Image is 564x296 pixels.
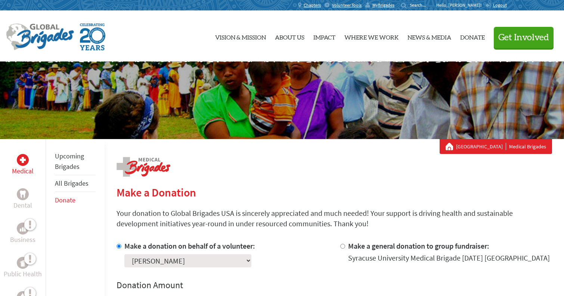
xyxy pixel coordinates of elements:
[4,269,42,279] p: Public Health
[80,23,105,50] img: Global Brigades Celebrating 20 Years
[344,17,399,56] a: Where We Work
[124,241,255,251] label: Make a donation on behalf of a volunteer:
[55,192,96,208] li: Donate
[55,196,75,204] a: Donate
[215,17,266,56] a: Vision & Mission
[446,143,546,150] div: Medical Brigades
[17,154,29,166] div: Medical
[20,190,26,198] img: Dental
[494,27,554,48] button: Get Involved
[332,2,362,8] span: Volunteer Tools
[55,179,89,188] a: All Brigades
[436,2,485,8] p: Hello, [PERSON_NAME]!
[485,2,507,8] a: Logout
[410,2,431,8] input: Search...
[493,2,507,8] span: Logout
[4,257,42,279] a: Public HealthPublic Health
[304,2,321,8] span: Chapters
[313,17,335,56] a: Impact
[17,257,29,269] div: Public Health
[20,157,26,163] img: Medical
[348,241,489,251] label: Make a general donation to group fundraiser:
[55,152,84,171] a: Upcoming Brigades
[407,17,451,56] a: News & Media
[6,23,74,50] img: Global Brigades Logo
[456,143,506,150] a: [GEOGRAPHIC_DATA]
[10,223,35,245] a: BusinessBusiness
[20,226,26,232] img: Business
[55,175,96,192] li: All Brigades
[13,188,32,211] a: DentalDental
[12,166,34,176] p: Medical
[55,148,96,175] li: Upcoming Brigades
[17,188,29,200] div: Dental
[372,2,394,8] span: MyBrigades
[20,259,26,267] img: Public Health
[498,33,549,42] span: Get Involved
[275,17,304,56] a: About Us
[117,186,552,199] h2: Make a Donation
[17,223,29,234] div: Business
[460,17,485,56] a: Donate
[13,200,32,211] p: Dental
[12,154,34,176] a: MedicalMedical
[117,157,170,177] img: logo-medical.png
[348,253,550,263] div: Syracuse University Medical Brigade [DATE] [GEOGRAPHIC_DATA]
[117,208,552,229] p: Your donation to Global Brigades USA is sincerely appreciated and much needed! Your support is dr...
[117,279,552,291] h4: Donation Amount
[10,234,35,245] p: Business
